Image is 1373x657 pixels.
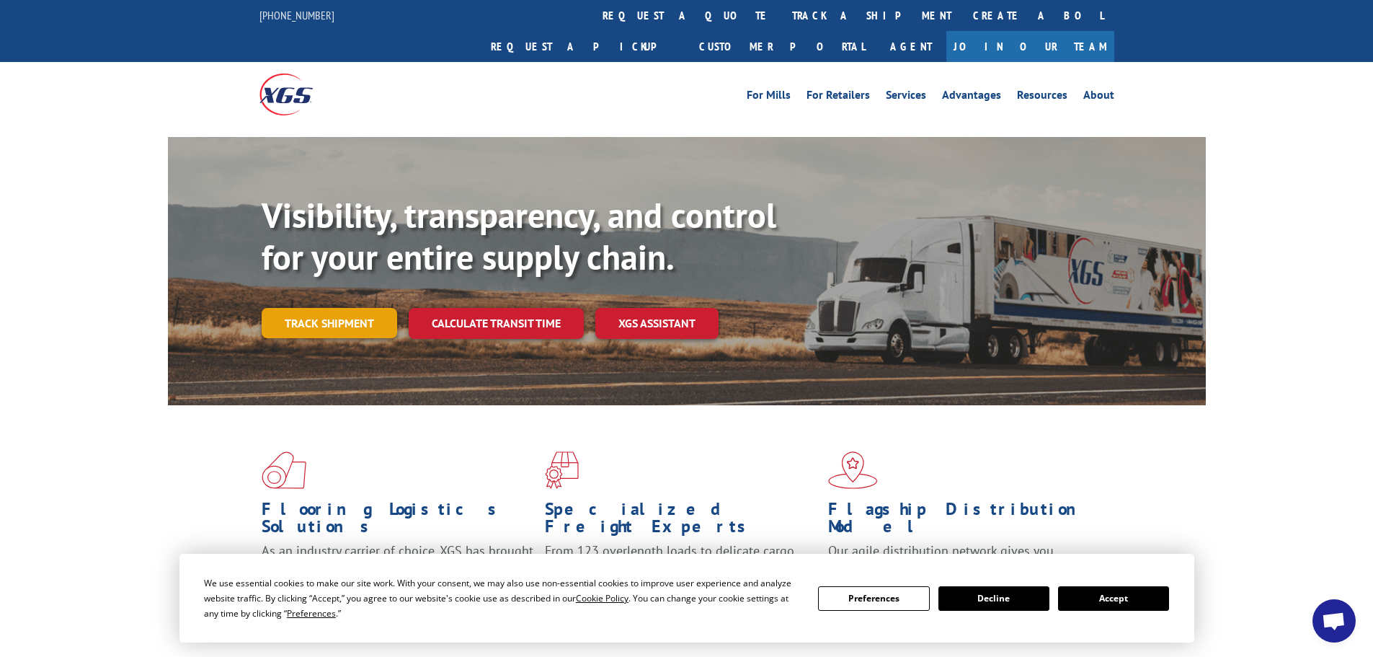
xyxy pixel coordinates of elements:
a: Track shipment [262,308,397,338]
a: Resources [1017,89,1067,105]
button: Decline [938,586,1049,611]
button: Preferences [818,586,929,611]
a: Join Our Team [946,31,1114,62]
a: Services [886,89,926,105]
a: Calculate transit time [409,308,584,339]
a: For Mills [747,89,791,105]
a: Request a pickup [480,31,688,62]
div: Cookie Consent Prompt [179,554,1194,643]
b: Visibility, transparency, and control for your entire supply chain. [262,193,776,279]
a: For Retailers [807,89,870,105]
h1: Specialized Freight Experts [545,501,817,542]
a: Open chat [1312,599,1356,643]
a: Customer Portal [688,31,876,62]
a: [PHONE_NUMBER] [259,8,334,22]
img: xgs-icon-focused-on-flooring-red [545,451,579,489]
span: Preferences [287,607,336,619]
span: As an industry carrier of choice, XGS has brought innovation and dedication to flooring logistics... [262,542,533,594]
a: XGS ASSISTANT [595,308,719,339]
a: About [1083,89,1114,105]
span: Cookie Policy [576,592,628,604]
p: From 123 overlength loads to delicate cargo, our experienced staff knows the best way to move you... [545,542,817,607]
h1: Flooring Logistics Solutions [262,501,534,542]
a: Agent [876,31,946,62]
div: We use essential cookies to make our site work. With your consent, we may also use non-essential ... [204,576,801,621]
a: Advantages [942,89,1001,105]
button: Accept [1058,586,1169,611]
img: xgs-icon-total-supply-chain-intelligence-red [262,451,306,489]
img: xgs-icon-flagship-distribution-model-red [828,451,878,489]
span: Our agile distribution network gives you nationwide inventory management on demand. [828,542,1093,576]
h1: Flagship Distribution Model [828,501,1101,542]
